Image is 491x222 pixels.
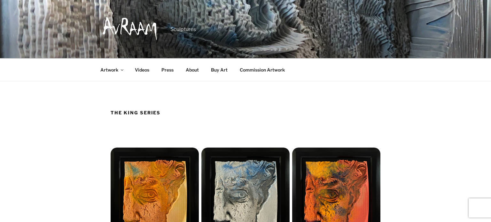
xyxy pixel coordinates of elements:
[180,62,204,78] a: About
[156,62,179,78] a: Press
[111,110,380,116] h1: The King Series
[170,26,196,33] p: Sculptures
[205,62,233,78] a: Buy Art
[234,62,290,78] a: Commission Artwork
[95,62,396,78] nav: Top Menu
[129,62,155,78] a: Videos
[95,62,128,78] a: Artwork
